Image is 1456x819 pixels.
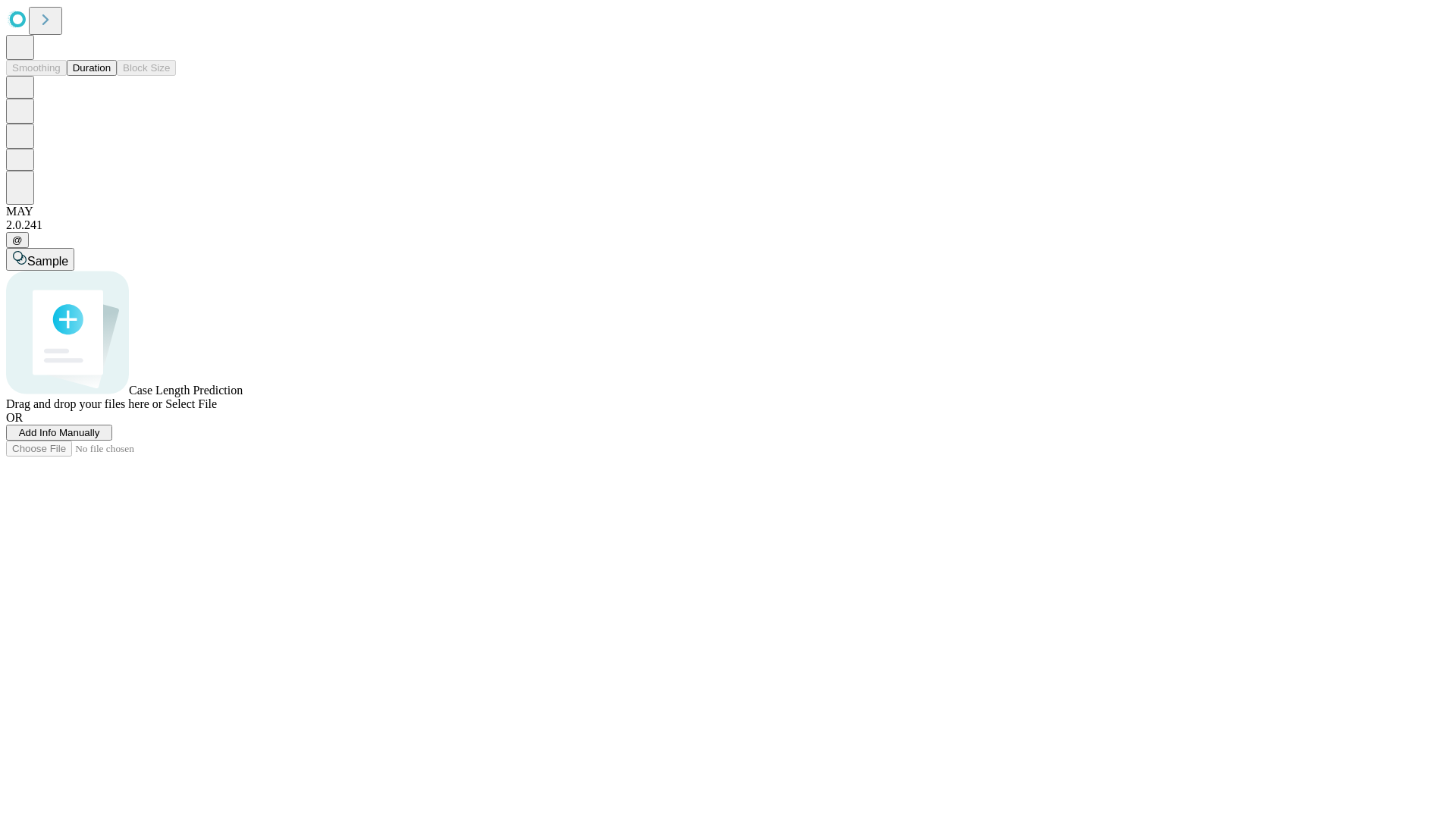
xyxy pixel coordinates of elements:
[27,255,68,268] span: Sample
[6,425,112,441] button: Add Info Manually
[6,248,74,271] button: Sample
[67,60,117,76] button: Duration
[6,411,23,424] span: OR
[19,427,100,438] span: Add Info Manually
[6,218,1450,232] div: 2.0.241
[6,60,67,76] button: Smoothing
[117,60,176,76] button: Block Size
[6,205,1450,218] div: MAY
[6,232,29,248] button: @
[12,234,23,246] span: @
[6,397,162,410] span: Drag and drop your files here or
[129,384,243,397] span: Case Length Prediction
[165,397,217,410] span: Select File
